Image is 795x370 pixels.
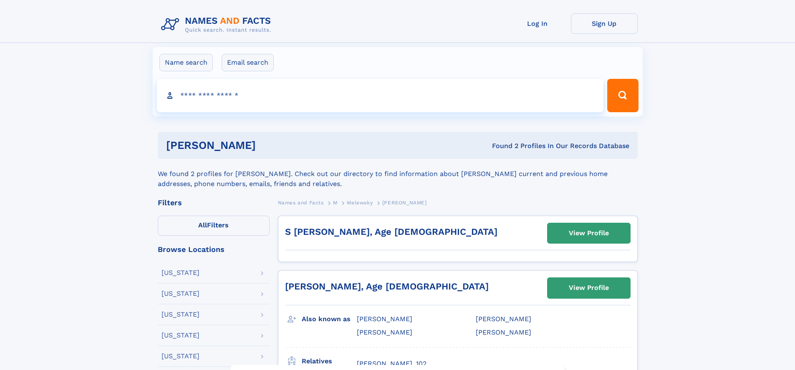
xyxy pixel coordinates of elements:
span: All [198,221,207,229]
span: Melewsky [347,200,373,206]
button: Search Button [607,79,638,112]
span: [PERSON_NAME] [476,315,531,323]
div: [US_STATE] [162,332,199,339]
div: We found 2 profiles for [PERSON_NAME]. Check out our directory to find information about [PERSON_... [158,159,638,189]
span: M [333,200,338,206]
img: Logo Names and Facts [158,13,278,36]
span: [PERSON_NAME] [357,315,412,323]
label: Filters [158,216,270,236]
h1: [PERSON_NAME] [166,140,374,151]
div: [US_STATE] [162,311,199,318]
a: Sign Up [571,13,638,34]
a: Log In [504,13,571,34]
div: Filters [158,199,270,206]
a: M [333,197,338,208]
div: [US_STATE] [162,353,199,360]
div: [US_STATE] [162,269,199,276]
input: search input [157,79,604,112]
a: Names and Facts [278,197,324,208]
h3: Also known as [302,312,357,326]
span: [PERSON_NAME] [357,328,412,336]
a: [PERSON_NAME], Age [DEMOGRAPHIC_DATA] [285,281,489,292]
label: Email search [222,54,274,71]
div: [US_STATE] [162,290,199,297]
span: [PERSON_NAME] [382,200,427,206]
a: [PERSON_NAME], 102 [357,359,427,368]
a: S [PERSON_NAME], Age [DEMOGRAPHIC_DATA] [285,227,497,237]
h3: Relatives [302,354,357,368]
a: View Profile [548,223,630,243]
a: View Profile [548,278,630,298]
a: Melewsky [347,197,373,208]
span: [PERSON_NAME] [476,328,531,336]
div: View Profile [569,278,609,297]
div: Found 2 Profiles In Our Records Database [374,141,629,151]
div: View Profile [569,224,609,243]
label: Name search [159,54,213,71]
div: Browse Locations [158,246,270,253]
